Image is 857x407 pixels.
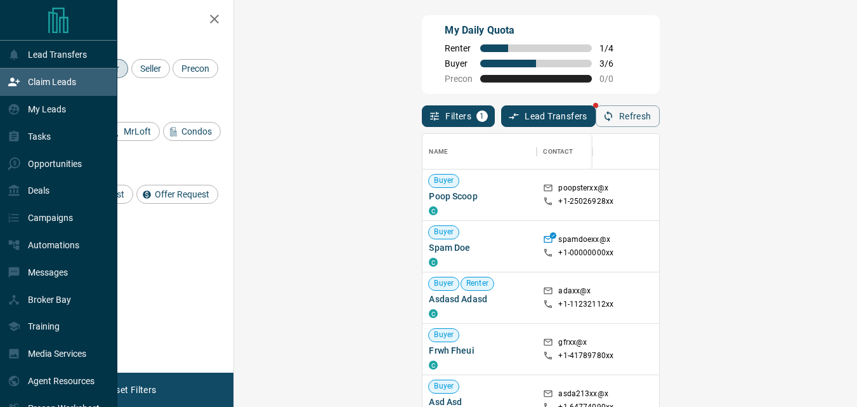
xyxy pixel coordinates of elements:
button: Lead Transfers [501,105,596,127]
p: +1- 41789780xx [558,350,613,361]
span: Buyer [429,381,459,392]
button: Filters1 [422,105,495,127]
span: Buyer [429,278,459,289]
div: condos.ca [429,309,438,318]
div: Seller [131,59,170,78]
span: 1 / 4 [599,43,627,53]
button: Refresh [596,105,660,127]
p: +1- 25026928xx [558,196,613,207]
span: Poop Scoop [429,190,530,203]
span: Condos [177,126,216,137]
div: condos.ca [429,258,438,267]
span: Offer Request [150,189,214,199]
p: +1- 00000000xx [558,248,613,258]
div: Contact [537,134,638,170]
div: Offer Request [136,185,218,204]
div: MrLoft [105,122,160,141]
span: Buyer [445,58,473,69]
span: 1 [478,112,487,121]
span: Seller [136,63,166,74]
span: Precon [177,63,214,74]
span: Renter [445,43,473,53]
p: poopsterxx@x [558,183,608,196]
span: Buyer [429,175,459,186]
span: Renter [461,278,494,289]
span: Frwh Fheui [429,344,530,357]
p: +1- 11232112xx [558,299,613,310]
div: condos.ca [429,206,438,215]
span: Buyer [429,330,459,340]
p: asda213xx@x [558,389,608,402]
span: Asdasd Adasd [429,293,530,305]
p: adaxx@x [558,286,591,299]
div: Name [422,134,537,170]
div: Contact [543,134,573,170]
span: 3 / 6 [599,58,627,69]
div: Condos [163,122,221,141]
h2: Filters [41,13,221,28]
span: MrLoft [119,126,155,137]
span: Spam Doe [429,241,530,254]
button: Reset Filters [96,379,164,401]
span: Buyer [429,227,459,237]
div: Name [429,134,448,170]
span: Precon [445,74,473,84]
p: My Daily Quota [445,23,627,38]
p: spamdoexx@x [558,234,610,248]
span: 0 / 0 [599,74,627,84]
div: condos.ca [429,361,438,370]
div: Precon [173,59,218,78]
p: gfrxx@x [558,337,587,350]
